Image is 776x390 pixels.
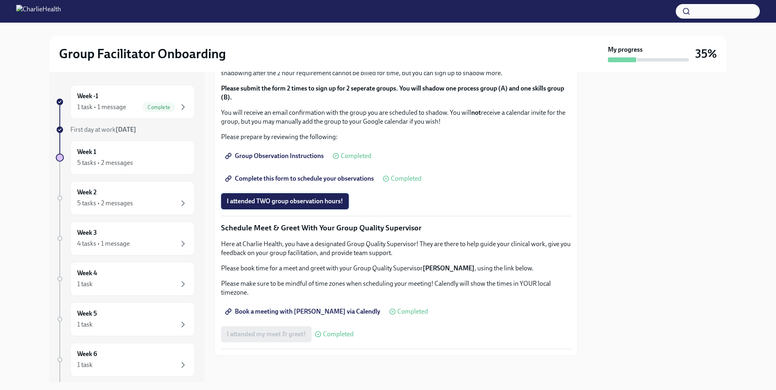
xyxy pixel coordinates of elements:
[608,45,643,54] strong: My progress
[423,264,474,272] strong: [PERSON_NAME]
[341,153,371,159] span: Completed
[77,239,130,248] div: 4 tasks • 1 message
[77,92,98,101] h6: Week -1
[221,133,571,141] p: Please prepare by reviewing the following:
[77,360,93,369] div: 1 task
[56,343,195,377] a: Week 61 task
[695,46,717,61] h3: 35%
[221,171,380,187] a: Complete this form to schedule your observations
[56,221,195,255] a: Week 34 tasks • 1 message
[391,175,422,182] span: Completed
[56,181,195,215] a: Week 25 tasks • 2 messages
[323,331,354,337] span: Completed
[227,197,343,205] span: I attended TWO group observation hours!
[77,320,93,329] div: 1 task
[471,109,481,116] strong: not
[77,228,97,237] h6: Week 3
[221,223,571,233] p: Schedule Meet & Greet With Your Group Quality Supervisor
[77,350,97,358] h6: Week 6
[59,46,226,62] h2: Group Facilitator Onboarding
[143,104,175,110] span: Complete
[56,262,195,296] a: Week 41 task
[221,84,564,101] strong: Please submit the form 2 times to sign up for 2 seperate groups. You will shadow one process grou...
[77,280,93,289] div: 1 task
[56,85,195,119] a: Week -11 task • 1 messageComplete
[56,141,195,175] a: Week 15 tasks • 2 messages
[77,103,126,112] div: 1 task • 1 message
[56,302,195,336] a: Week 51 task
[227,152,324,160] span: Group Observation Instructions
[221,304,386,320] a: Book a meeting with [PERSON_NAME] via Calendly
[116,126,136,133] strong: [DATE]
[221,240,571,257] p: Here at Charlie Health, you have a designated Group Quality Supervisor! They are there to help gu...
[397,308,428,315] span: Completed
[77,199,133,208] div: 5 tasks • 2 messages
[221,264,571,273] p: Please book time for a meet and greet with your Group Quality Supervisor , using the link below.
[77,188,97,197] h6: Week 2
[70,126,136,133] span: First day at work
[56,125,195,134] a: First day at work[DATE]
[221,279,571,297] p: Please make sure to be mindful of time zones when scheduling your meeting! Calendly will show the...
[221,193,349,209] button: I attended TWO group observation hours!
[227,308,380,316] span: Book a meeting with [PERSON_NAME] via Calendly
[227,175,374,183] span: Complete this form to schedule your observations
[77,158,133,167] div: 5 tasks • 2 messages
[77,148,96,156] h6: Week 1
[16,5,61,18] img: CharlieHealth
[221,108,571,126] p: You will receive an email confirmation with the group you are scheduled to shadow. You will recei...
[77,309,97,318] h6: Week 5
[221,148,329,164] a: Group Observation Instructions
[77,269,97,278] h6: Week 4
